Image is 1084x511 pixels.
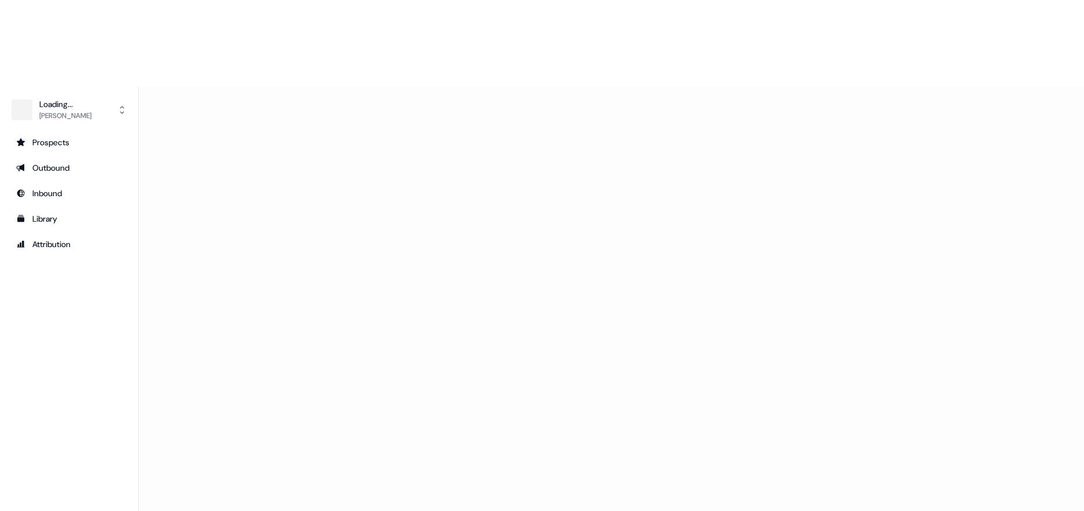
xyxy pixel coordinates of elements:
[9,96,129,124] button: Loading...[PERSON_NAME]
[9,184,129,203] a: Go to Inbound
[16,137,122,148] div: Prospects
[16,162,122,174] div: Outbound
[39,110,91,122] div: [PERSON_NAME]
[16,238,122,250] div: Attribution
[16,213,122,225] div: Library
[9,159,129,177] a: Go to outbound experience
[9,209,129,228] a: Go to templates
[9,133,129,152] a: Go to prospects
[16,188,122,199] div: Inbound
[9,235,129,253] a: Go to attribution
[39,98,91,110] div: Loading...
